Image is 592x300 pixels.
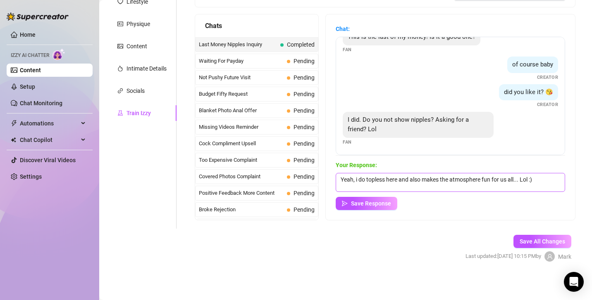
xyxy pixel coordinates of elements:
[336,197,397,210] button: Save Response
[294,173,315,180] span: Pending
[504,88,553,96] span: did you like it? 😘
[20,31,36,38] a: Home
[294,190,315,196] span: Pending
[127,42,147,51] div: Content
[336,162,377,168] strong: Your Response:
[199,172,284,181] span: Covered Photos Complaint
[465,252,541,260] span: Last updated: [DATE] 10:15 PM by
[117,88,123,94] span: link
[20,100,62,106] a: Chat Monitoring
[199,73,284,82] span: Not Pushy Future Visit
[11,120,17,127] span: thunderbolt
[117,43,123,49] span: picture
[7,12,69,21] img: logo-BBDzfeDw.svg
[513,235,571,248] button: Save All Changes
[287,41,315,48] span: Completed
[199,40,277,49] span: Last Money Nipples Inquiry
[294,74,315,81] span: Pending
[199,156,284,164] span: Too Expensive Complaint
[199,139,284,148] span: Cock Compliment Upsell
[199,90,284,98] span: Budget Fifty Request
[117,110,123,116] span: experiment
[199,123,284,131] span: Missing Videos Reminder
[199,57,284,65] span: Waiting For Payday
[20,117,79,130] span: Automations
[53,48,65,60] img: AI Chatter
[547,254,553,260] span: user
[294,157,315,163] span: Pending
[343,46,352,53] span: Fan
[342,201,348,206] span: send
[336,26,350,32] strong: Chat:
[11,52,49,59] span: Izzy AI Chatter
[11,137,16,143] img: Chat Copilot
[117,66,123,71] span: fire
[294,140,315,147] span: Pending
[512,61,553,68] span: of course baby
[20,67,41,73] a: Content
[199,106,284,115] span: Blanket Photo Anal Offer
[564,272,584,292] div: Open Intercom Messenger
[20,157,76,163] a: Discover Viral Videos
[343,139,352,146] span: Fan
[348,116,469,133] span: I did. Do you not show nipples? Asking for a friend? Lol
[294,124,315,130] span: Pending
[537,101,559,108] span: Creator
[520,238,565,245] span: Save All Changes
[558,252,571,261] span: Mark
[127,64,167,73] div: Intimate Details
[199,206,284,214] span: Broke Rejection
[294,107,315,114] span: Pending
[294,58,315,64] span: Pending
[205,21,222,31] span: Chats
[199,189,284,197] span: Positive Feedback More Content
[20,173,42,180] a: Settings
[336,173,565,192] textarea: Yeah, i do topless here and also makes the atmosphere fun for us all... Lol :)
[20,133,79,146] span: Chat Copilot
[537,74,559,81] span: Creator
[127,19,150,28] div: Physique
[351,200,391,207] span: Save Response
[294,91,315,97] span: Pending
[294,206,315,213] span: Pending
[127,109,151,118] div: Train Izzy
[20,83,35,90] a: Setup
[117,21,123,27] span: idcard
[127,86,145,95] div: Socials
